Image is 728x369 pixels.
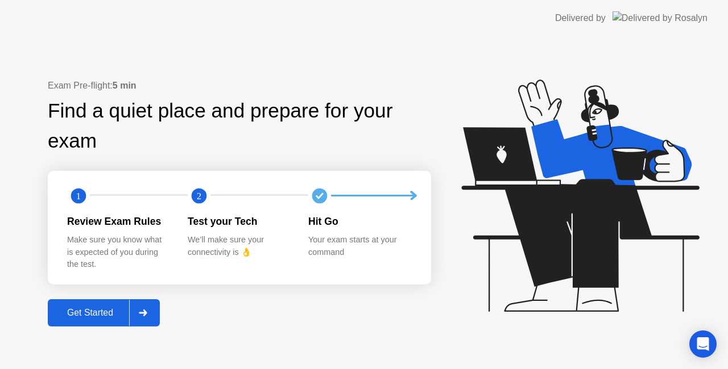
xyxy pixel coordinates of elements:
[689,330,717,358] div: Open Intercom Messenger
[48,299,160,326] button: Get Started
[613,11,708,24] img: Delivered by Rosalyn
[67,214,169,229] div: Review Exam Rules
[308,214,411,229] div: Hit Go
[555,11,606,25] div: Delivered by
[308,234,411,258] div: Your exam starts at your command
[67,234,169,271] div: Make sure you know what is expected of you during the test.
[188,214,290,229] div: Test your Tech
[197,190,201,201] text: 2
[48,79,431,93] div: Exam Pre-flight:
[76,190,81,201] text: 1
[48,96,431,156] div: Find a quiet place and prepare for your exam
[51,308,129,318] div: Get Started
[188,234,290,258] div: We’ll make sure your connectivity is 👌
[113,81,136,90] b: 5 min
